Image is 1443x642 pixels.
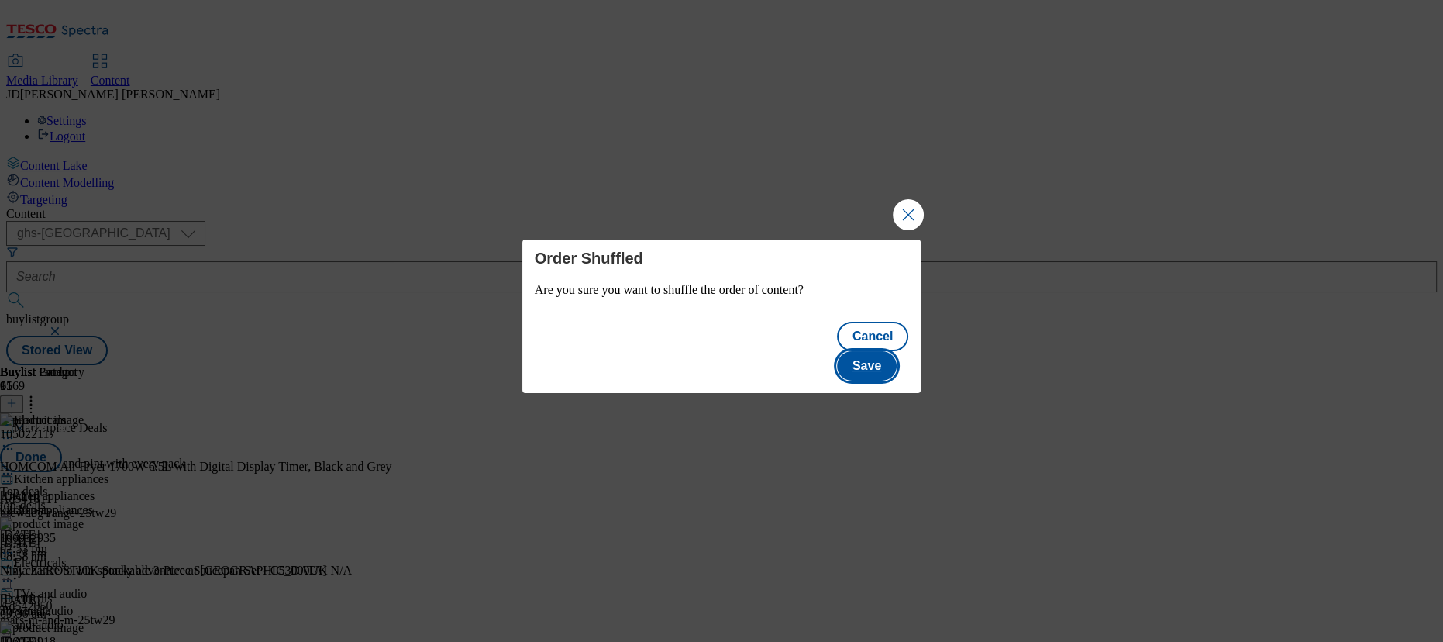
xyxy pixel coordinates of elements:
button: Save [837,351,897,381]
button: Close Modal [893,199,924,230]
button: Cancel [837,322,908,351]
h4: Order Shuffled [535,249,909,267]
p: Are you sure you want to shuffle the order of content? [535,283,909,297]
div: Modal [522,240,921,393]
